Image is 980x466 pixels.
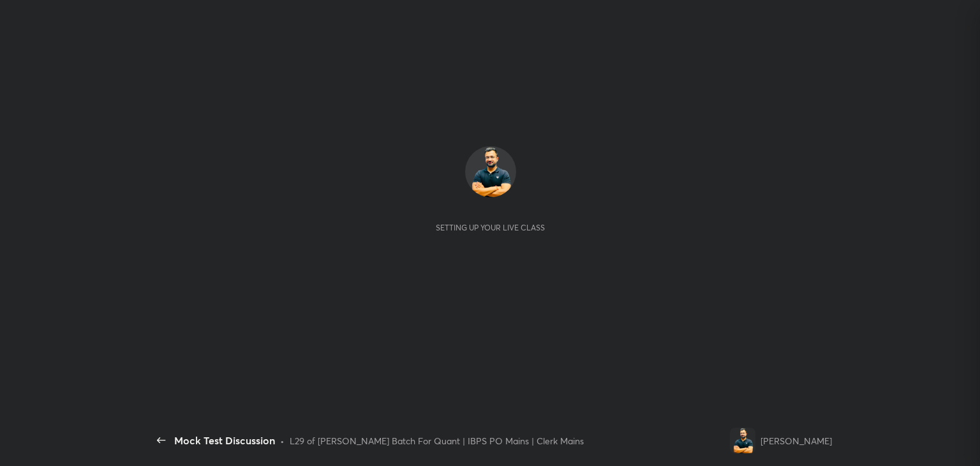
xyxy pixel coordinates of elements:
div: Setting up your live class [436,223,545,232]
img: d84243986e354267bcc07dcb7018cb26.file [730,428,755,453]
img: d84243986e354267bcc07dcb7018cb26.file [465,146,516,197]
div: • [280,434,285,447]
div: Mock Test Discussion [174,433,275,448]
div: [PERSON_NAME] [761,434,832,447]
div: L29 of [PERSON_NAME] Batch For Quant | IBPS PO Mains | Clerk Mains [290,434,584,447]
